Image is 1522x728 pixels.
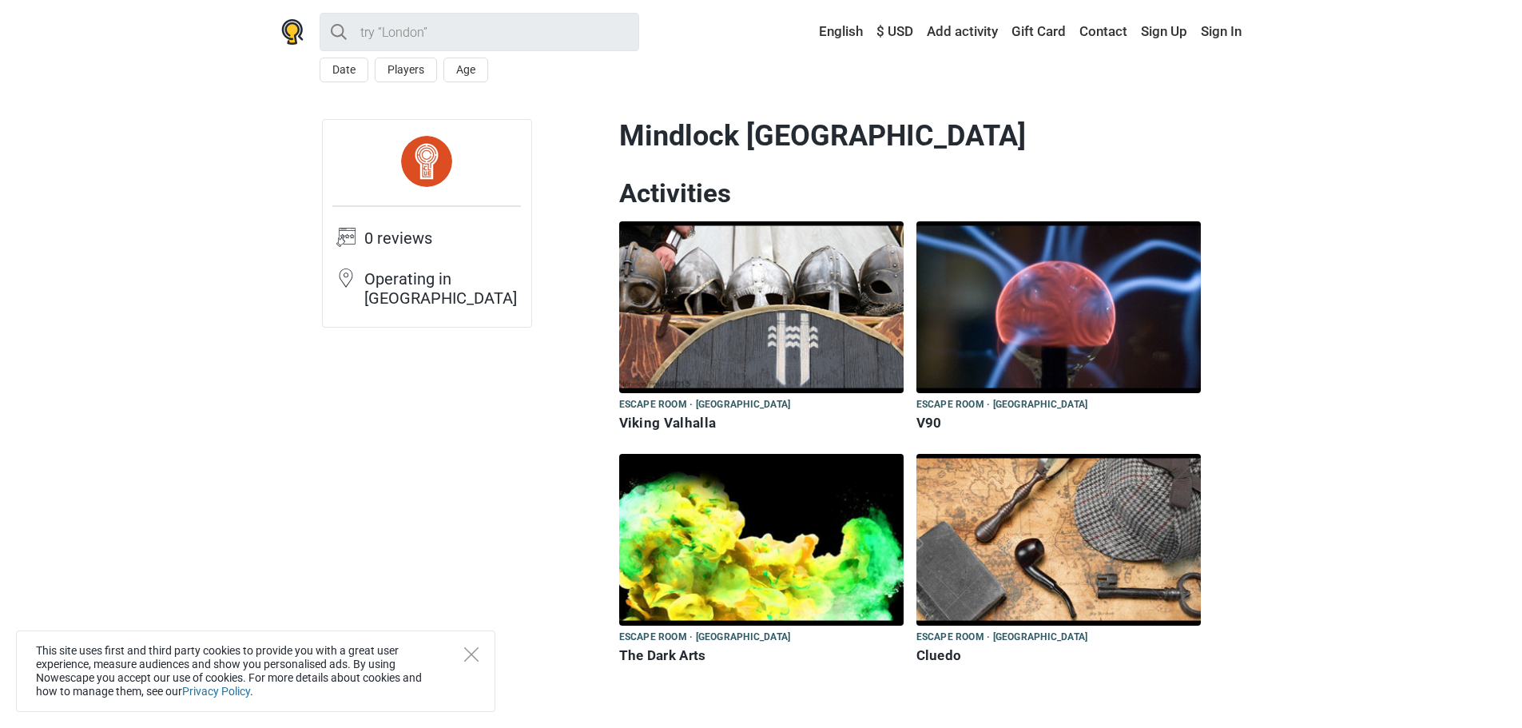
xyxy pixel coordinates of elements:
a: The Dark Arts Escape room · [GEOGRAPHIC_DATA] The Dark Arts [619,454,904,667]
span: Escape room · [GEOGRAPHIC_DATA] [916,396,1088,414]
a: Gift Card [1007,18,1070,46]
img: V90 [916,221,1201,393]
a: Sign Up [1137,18,1191,46]
img: English [808,26,819,38]
img: The Dark Arts [619,454,904,626]
h6: Cluedo [916,647,1201,664]
a: Cluedo Escape room · [GEOGRAPHIC_DATA] Cluedo [916,454,1201,667]
h6: The Dark Arts [619,647,904,664]
a: Sign In [1197,18,1242,46]
a: English [804,18,867,46]
h1: Mindlock [GEOGRAPHIC_DATA] [619,119,1201,153]
span: Escape room · [GEOGRAPHIC_DATA] [916,629,1088,646]
a: V90 Escape room · [GEOGRAPHIC_DATA] V90 [916,221,1201,435]
td: 0 reviews [364,227,521,268]
h2: Activities [619,177,1201,209]
img: Cluedo [916,454,1201,626]
a: Contact [1075,18,1131,46]
h6: V90 [916,415,1201,432]
img: Viking Valhalla [619,221,904,393]
a: $ USD [872,18,917,46]
button: Date [320,58,368,82]
button: Close [464,647,479,662]
div: This site uses first and third party cookies to provide you with a great user experience, measure... [16,631,495,712]
button: Players [375,58,437,82]
a: Add activity [923,18,1002,46]
span: Escape room · [GEOGRAPHIC_DATA] [619,396,791,414]
a: Privacy Policy [182,685,250,698]
img: Nowescape logo [281,19,304,45]
span: Escape room · [GEOGRAPHIC_DATA] [619,629,791,646]
input: try “London” [320,13,639,51]
a: Viking Valhalla Escape room · [GEOGRAPHIC_DATA] Viking Valhalla [619,221,904,435]
button: Age [443,58,488,82]
h6: Viking Valhalla [619,415,904,432]
td: Operating in [GEOGRAPHIC_DATA] [364,268,521,317]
